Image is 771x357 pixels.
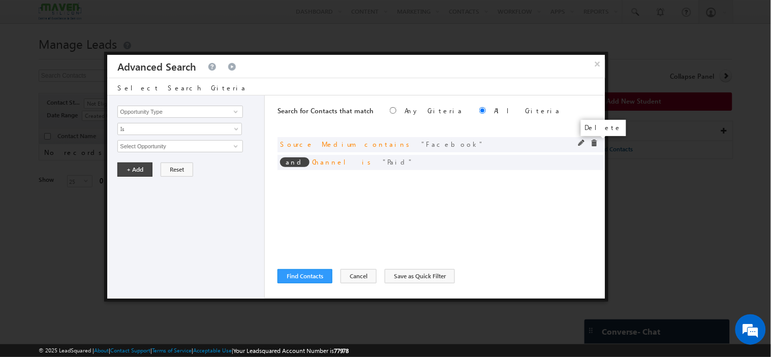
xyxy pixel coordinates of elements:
button: + Add [117,163,152,177]
a: About [94,347,109,353]
h3: Advanced Search [117,55,196,78]
span: Select Search Criteria [117,83,246,92]
button: Reset [161,163,193,177]
button: Cancel [341,269,377,283]
a: Show All Items [228,141,241,151]
em: Submit [149,280,184,294]
span: Your Leadsquared Account Number is [233,347,349,354]
span: Facebook [421,140,484,148]
button: × [590,55,606,73]
span: Search for Contacts that match [277,106,374,115]
span: © 2025 LeadSquared | | | | | [39,346,349,355]
span: Source Medium [280,140,356,148]
a: Terms of Service [152,347,192,353]
span: contains [364,140,413,148]
a: Is [117,123,242,135]
span: Paid [383,157,413,166]
button: Save as Quick Filter [385,269,455,283]
span: is [362,157,375,166]
textarea: Type your message and click 'Submit' [13,94,186,271]
span: 77978 [334,347,349,354]
input: Type to Search [117,140,242,152]
span: Is [118,124,228,134]
label: Any Criteria [405,106,463,115]
label: All Criteria [494,106,561,115]
div: Leave a message [53,53,171,67]
button: Find Contacts [277,269,332,283]
span: and [280,157,310,167]
a: Acceptable Use [193,347,232,353]
img: d_60004797649_company_0_60004797649 [17,53,43,67]
div: Minimize live chat window [167,5,191,29]
a: Contact Support [110,347,150,353]
div: Delete [581,120,626,136]
input: Type to Search [117,106,242,118]
a: Show All Items [228,107,241,117]
span: Channel [312,157,354,166]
